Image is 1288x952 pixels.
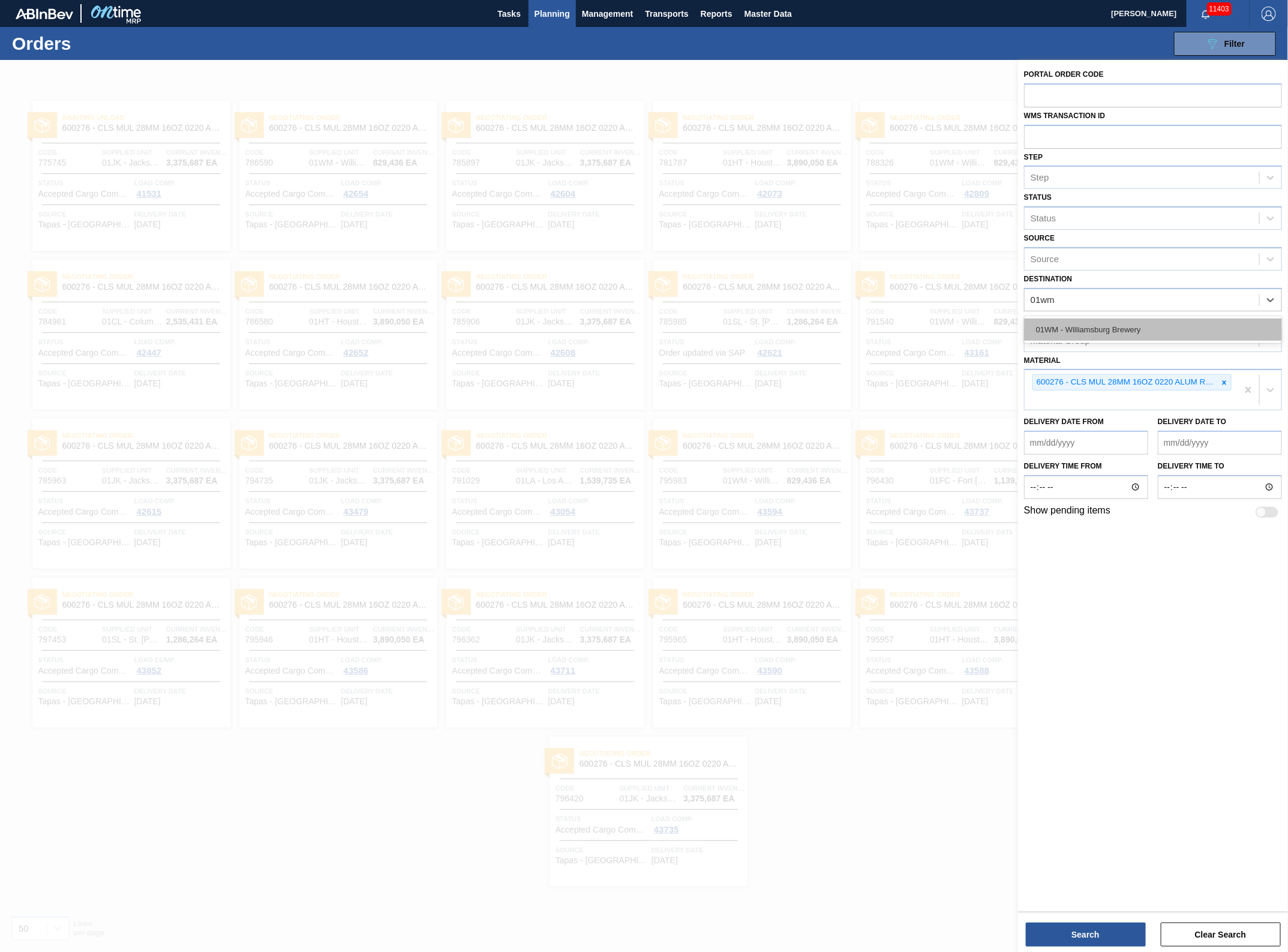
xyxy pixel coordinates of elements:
[1024,505,1110,519] label: Show pending items
[1024,431,1148,455] input: mm/dd/yyyy
[1187,5,1225,22] button: Notifications
[1158,458,1282,475] label: Delivery time to
[535,7,570,21] span: Planning
[1024,193,1052,202] label: Status
[582,7,634,21] span: Management
[1031,214,1056,224] div: Status
[1174,32,1276,56] button: Filter
[1031,173,1049,183] div: Step
[1158,431,1282,455] input: mm/dd/yyyy
[744,7,792,21] span: Master Data
[16,8,73,19] img: TNhmsLtSVTkK8tSr43FrP2fwEKptu5GPRR3wAAAABJRU5ErkJggg==
[1158,418,1226,426] label: Delivery Date to
[1031,254,1059,264] div: Source
[1024,153,1043,161] label: Step
[1024,70,1104,79] label: Portal Order Code
[1224,39,1245,49] span: Filter
[12,37,194,50] h1: Orders
[1024,458,1148,475] label: Delivery time from
[1024,275,1072,283] label: Destination
[645,7,689,21] span: Transports
[701,7,732,21] span: Reports
[1024,418,1104,426] label: Delivery Date from
[1033,375,1218,390] div: 600276 - CLS MUL 28MM 16OZ 0220 ALUM ROLL STD ALU
[1024,319,1282,341] div: 01WM - Williamsburg Brewery
[1024,356,1061,365] label: Material
[1024,112,1105,120] label: WMS Transaction ID
[496,7,523,21] span: Tasks
[1262,7,1276,21] img: Logout
[1207,2,1232,16] span: 11403
[1024,316,1089,324] label: Material Group
[1024,234,1055,242] label: Source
